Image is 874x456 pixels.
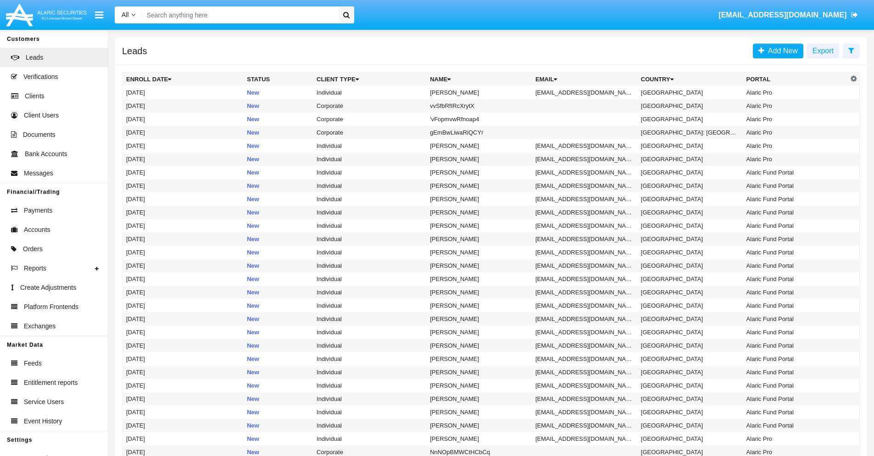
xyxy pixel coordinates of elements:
td: [DATE] [122,179,244,192]
td: [GEOGRAPHIC_DATA] [637,312,743,326]
td: New [243,232,313,246]
td: [DATE] [122,99,244,113]
td: [PERSON_NAME] [426,286,532,299]
td: New [243,139,313,152]
td: [DATE] [122,352,244,366]
td: [EMAIL_ADDRESS][DOMAIN_NAME] [532,326,637,339]
span: Verifications [23,72,58,82]
td: [EMAIL_ADDRESS][DOMAIN_NAME] [532,379,637,392]
span: Orders [23,244,43,254]
td: Individual [313,192,426,206]
td: [GEOGRAPHIC_DATA] [637,99,743,113]
td: Individual [313,392,426,405]
td: [EMAIL_ADDRESS][DOMAIN_NAME] [532,405,637,419]
th: Email [532,73,637,86]
img: Logo image [5,1,88,28]
td: Alaric Fund Portal [743,405,848,419]
span: Service Users [24,397,64,407]
td: Alaric Fund Portal [743,259,848,272]
td: [DATE] [122,299,244,312]
td: [DATE] [122,192,244,206]
td: [DATE] [122,152,244,166]
td: [DATE] [122,206,244,219]
td: Individual [313,179,426,192]
td: [EMAIL_ADDRESS][DOMAIN_NAME] [532,152,637,166]
td: Individual [313,326,426,339]
td: [GEOGRAPHIC_DATA] [637,392,743,405]
td: Alaric Fund Portal [743,392,848,405]
td: [DATE] [122,166,244,179]
td: Alaric Fund Portal [743,379,848,392]
a: Add New [753,44,803,58]
td: [GEOGRAPHIC_DATA] [637,405,743,419]
span: Entitlement reports [24,378,78,388]
td: Alaric Pro [743,99,848,113]
td: [DATE] [122,219,244,232]
td: New [243,179,313,192]
td: [PERSON_NAME] [426,206,532,219]
td: Individual [313,312,426,326]
td: [GEOGRAPHIC_DATA] [637,299,743,312]
span: Client Users [24,111,59,120]
span: Clients [25,91,45,101]
td: [DATE] [122,139,244,152]
td: [PERSON_NAME] [426,219,532,232]
span: Bank Accounts [25,149,67,159]
td: [PERSON_NAME] [426,312,532,326]
td: [GEOGRAPHIC_DATA] [637,432,743,445]
td: [GEOGRAPHIC_DATA] [637,192,743,206]
td: [EMAIL_ADDRESS][DOMAIN_NAME] [532,432,637,445]
td: [EMAIL_ADDRESS][DOMAIN_NAME] [532,246,637,259]
td: [GEOGRAPHIC_DATA] [637,152,743,166]
th: Name [426,73,532,86]
td: [EMAIL_ADDRESS][DOMAIN_NAME] [532,299,637,312]
td: [DATE] [122,232,244,246]
td: New [243,286,313,299]
td: [GEOGRAPHIC_DATA] [637,246,743,259]
td: Alaric Fund Portal [743,219,848,232]
td: [GEOGRAPHIC_DATA] [637,206,743,219]
td: [GEOGRAPHIC_DATA] [637,259,743,272]
td: [DATE] [122,113,244,126]
td: [PERSON_NAME] [426,405,532,419]
td: [DATE] [122,392,244,405]
td: Individual [313,286,426,299]
td: [EMAIL_ADDRESS][DOMAIN_NAME] [532,219,637,232]
span: Payments [24,206,52,215]
span: Exchanges [24,321,56,331]
td: [GEOGRAPHIC_DATA]: [GEOGRAPHIC_DATA] [637,126,743,139]
td: [PERSON_NAME] [426,419,532,432]
td: [DATE] [122,366,244,379]
td: New [243,259,313,272]
span: [EMAIL_ADDRESS][DOMAIN_NAME] [718,11,846,19]
td: [EMAIL_ADDRESS][DOMAIN_NAME] [532,259,637,272]
th: Client Type [313,73,426,86]
a: [EMAIL_ADDRESS][DOMAIN_NAME] [714,2,863,28]
td: [PERSON_NAME] [426,339,532,352]
td: 'vFopmvwRfnoap4 [426,113,532,126]
td: Alaric Pro [743,113,848,126]
td: Alaric Fund Portal [743,206,848,219]
td: [EMAIL_ADDRESS][DOMAIN_NAME] [532,366,637,379]
span: Accounts [24,225,50,235]
td: [DATE] [122,432,244,445]
td: New [243,366,313,379]
td: [GEOGRAPHIC_DATA] [637,232,743,246]
a: All [115,10,142,20]
td: [PERSON_NAME] [426,432,532,445]
td: [DATE] [122,419,244,432]
td: [PERSON_NAME] [426,166,532,179]
span: All [122,11,129,18]
span: Platform Frontends [24,302,78,312]
td: [PERSON_NAME] [426,299,532,312]
input: Search [142,6,335,23]
td: Alaric Fund Portal [743,352,848,366]
td: [GEOGRAPHIC_DATA] [637,113,743,126]
td: [DATE] [122,126,244,139]
span: Leads [26,53,43,62]
td: Alaric Fund Portal [743,286,848,299]
td: New [243,246,313,259]
td: New [243,432,313,445]
td: Individual [313,246,426,259]
td: [DATE] [122,272,244,286]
